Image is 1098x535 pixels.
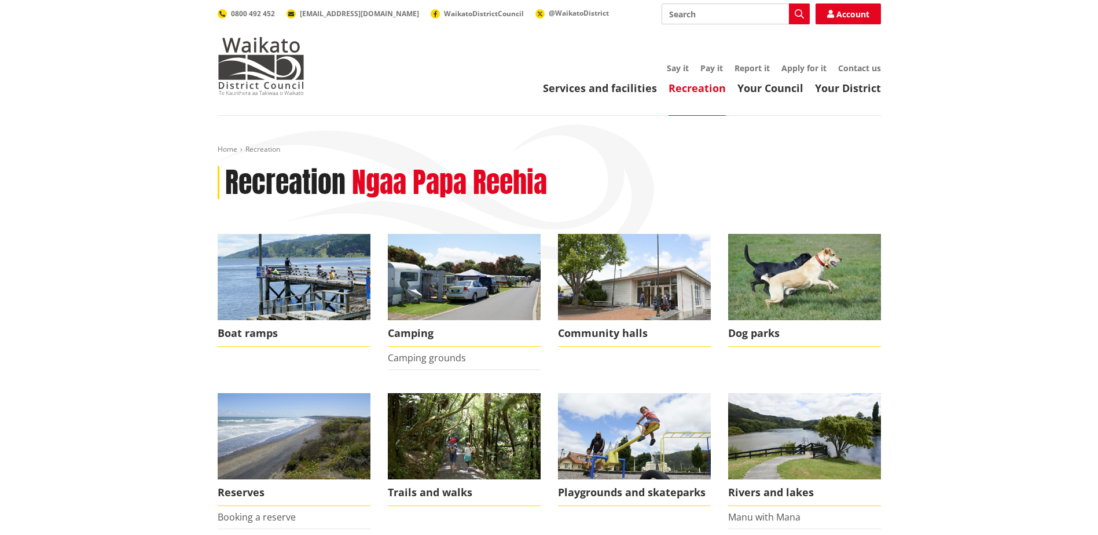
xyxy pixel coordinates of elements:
[231,9,275,19] span: 0800 492 452
[431,9,524,19] a: WaikatoDistrictCouncil
[388,234,541,320] img: camping-ground-v2
[535,8,609,18] a: @WaikatoDistrict
[218,37,304,95] img: Waikato District Council - Te Kaunihera aa Takiwaa o Waikato
[218,145,881,155] nav: breadcrumb
[728,234,881,320] img: Find your local dog park
[728,234,881,347] a: Find your local dog park Dog parks
[728,479,881,506] span: Rivers and lakes
[218,393,370,479] img: Port Waikato coastal reserve
[388,320,541,347] span: Camping
[388,479,541,506] span: Trails and walks
[662,3,810,24] input: Search input
[558,234,711,347] a: Ngaruawahia Memorial Hall Community halls
[218,393,370,506] a: Port Waikato coastal reserve Reserves
[815,81,881,95] a: Your District
[245,144,280,154] span: Recreation
[669,81,726,95] a: Recreation
[728,393,881,479] img: Waikato River, Ngaruawahia
[816,3,881,24] a: Account
[543,81,657,95] a: Services and facilities
[300,9,419,19] span: [EMAIL_ADDRESS][DOMAIN_NAME]
[728,511,800,523] a: Manu with Mana
[735,63,770,74] a: Report it
[558,393,711,479] img: Playground in Ngaruawahia
[218,234,370,320] img: Port Waikato boat ramp
[667,63,689,74] a: Say it
[388,393,541,479] img: Bridal Veil Falls
[352,166,547,200] h2: Ngaa Papa Reehia
[218,9,275,19] a: 0800 492 452
[225,166,346,200] h1: Recreation
[444,9,524,19] span: WaikatoDistrictCouncil
[728,393,881,506] a: The Waikato River flowing through Ngaruawahia Rivers and lakes
[218,320,370,347] span: Boat ramps
[838,63,881,74] a: Contact us
[388,393,541,506] a: Bridal Veil Falls scenic walk is located near Raglan in the Waikato Trails and walks
[558,479,711,506] span: Playgrounds and skateparks
[558,234,711,320] img: Ngaruawahia Memorial Hall
[558,393,711,506] a: A family enjoying a playground in Ngaruawahia Playgrounds and skateparks
[388,234,541,347] a: camping-ground-v2 Camping
[388,351,466,364] a: Camping grounds
[728,320,881,347] span: Dog parks
[218,479,370,506] span: Reserves
[549,8,609,18] span: @WaikatoDistrict
[218,234,370,347] a: Port Waikato council maintained boat ramp Boat ramps
[737,81,803,95] a: Your Council
[287,9,419,19] a: [EMAIL_ADDRESS][DOMAIN_NAME]
[781,63,827,74] a: Apply for it
[558,320,711,347] span: Community halls
[218,511,296,523] a: Booking a reserve
[218,144,237,154] a: Home
[700,63,723,74] a: Pay it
